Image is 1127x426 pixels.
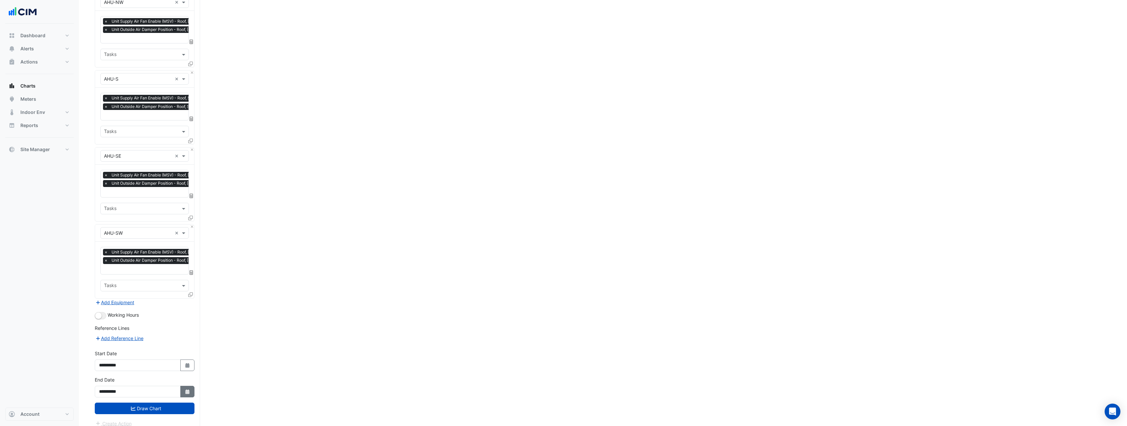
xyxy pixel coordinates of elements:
[189,116,194,121] span: Choose Function
[20,45,34,52] span: Alerts
[110,180,229,187] span: Unit Outside Air Damper Position - Roof, South East
[20,146,50,153] span: Site Manager
[110,249,230,255] span: Unit Supply Air Fan Enable (MSV) - Roof, South West
[95,325,129,332] label: Reference Lines
[103,205,116,213] div: Tasks
[190,70,194,75] button: Close
[188,138,193,144] span: Clone Favourites and Tasks from this Equipment to other Equipment
[95,420,132,426] app-escalated-ticket-create-button: Please draw the charts first
[5,55,74,68] button: Actions
[95,403,194,414] button: Draw Chart
[175,75,180,82] span: Clear
[185,362,191,368] fa-icon: Select Date
[110,172,230,178] span: Unit Supply Air Fan Enable (MSV) - Roof, South East
[108,312,139,318] span: Working Hours
[20,411,39,417] span: Account
[5,119,74,132] button: Reports
[103,257,109,264] span: ×
[9,59,15,65] app-icon: Actions
[5,79,74,93] button: Charts
[9,45,15,52] app-icon: Alerts
[103,18,109,25] span: ×
[95,350,117,357] label: Start Date
[5,143,74,156] button: Site Manager
[20,109,45,116] span: Indoor Env
[110,95,200,101] span: Unit Supply Air Fan Enable (MSV) - Roof, South
[103,249,109,255] span: ×
[9,96,15,102] app-icon: Meters
[103,26,109,33] span: ×
[175,152,180,159] span: Clear
[1105,404,1120,419] div: Open Intercom Messenger
[103,103,109,110] span: ×
[189,193,194,199] span: Choose Function
[188,292,193,298] span: Clone Favourites and Tasks from this Equipment to other Equipment
[188,215,193,221] span: Clone Favourites and Tasks from this Equipment to other Equipment
[20,83,36,89] span: Charts
[5,106,74,119] button: Indoor Env
[9,83,15,89] app-icon: Charts
[9,122,15,129] app-icon: Reports
[9,146,15,153] app-icon: Site Manager
[175,229,180,236] span: Clear
[9,109,15,116] app-icon: Indoor Env
[103,95,109,101] span: ×
[110,26,229,33] span: Unit Outside Air Damper Position - Roof, North West
[5,408,74,421] button: Account
[95,299,135,306] button: Add Equipment
[5,42,74,55] button: Alerts
[20,96,36,102] span: Meters
[188,61,193,67] span: Clone Favourites and Tasks from this Equipment to other Equipment
[20,122,38,129] span: Reports
[189,270,194,276] span: Choose Function
[103,51,116,59] div: Tasks
[110,18,230,25] span: Unit Supply Air Fan Enable (MSV) - Roof, North West
[190,147,194,152] button: Close
[95,334,144,342] button: Add Reference Line
[185,389,191,394] fa-icon: Select Date
[103,282,116,290] div: Tasks
[20,32,45,39] span: Dashboard
[103,180,109,187] span: ×
[9,32,15,39] app-icon: Dashboard
[95,376,115,383] label: End Date
[110,103,199,110] span: Unit Outside Air Damper Position - Roof, South
[103,128,116,136] div: Tasks
[190,225,194,229] button: Close
[103,172,109,178] span: ×
[189,39,194,44] span: Choose Function
[8,5,38,18] img: Company Logo
[5,29,74,42] button: Dashboard
[110,257,229,264] span: Unit Outside Air Damper Position - Roof, South West
[20,59,38,65] span: Actions
[5,93,74,106] button: Meters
